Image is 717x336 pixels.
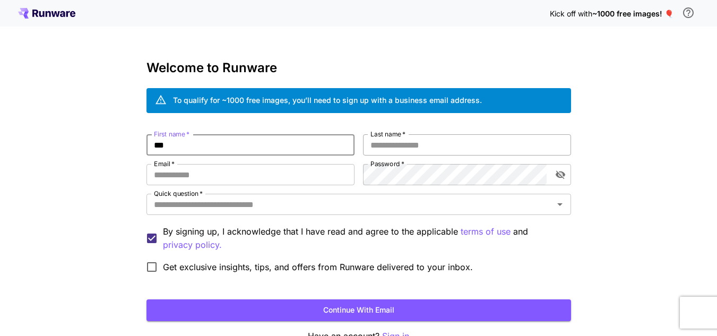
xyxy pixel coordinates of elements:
[552,197,567,212] button: Open
[678,2,699,23] button: In order to qualify for free credit, you need to sign up with a business email address and click ...
[370,130,405,139] label: Last name
[163,238,222,252] p: privacy policy.
[163,261,473,273] span: Get exclusive insights, tips, and offers from Runware delivered to your inbox.
[461,225,511,238] button: By signing up, I acknowledge that I have read and agree to the applicable and privacy policy.
[461,225,511,238] p: terms of use
[154,159,175,168] label: Email
[173,94,482,106] div: To qualify for ~1000 free images, you’ll need to sign up with a business email address.
[370,159,404,168] label: Password
[154,130,189,139] label: First name
[592,9,673,18] span: ~1000 free images! 🎈
[146,61,571,75] h3: Welcome to Runware
[163,225,563,252] p: By signing up, I acknowledge that I have read and agree to the applicable and
[154,189,203,198] label: Quick question
[550,9,592,18] span: Kick off with
[551,165,570,184] button: toggle password visibility
[163,238,222,252] button: By signing up, I acknowledge that I have read and agree to the applicable terms of use and
[146,299,571,321] button: Continue with email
